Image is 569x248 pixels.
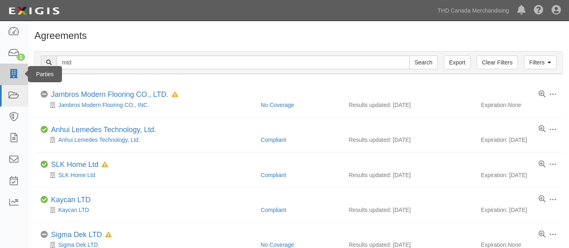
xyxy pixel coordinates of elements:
div: Expiration: [DATE] [481,206,557,214]
div: Anhui Lemedes Technology, Ltd. [40,136,255,144]
a: Compliant [261,172,286,178]
div: Parties [28,66,62,82]
div: Sigma Dek LTD [51,231,112,239]
a: View results summary [539,196,546,203]
div: Results updated: [DATE] [349,171,469,179]
a: View results summary [539,126,546,133]
a: Anhui Lemedes Technology, Ltd. [58,137,140,143]
div: Results updated: [DATE] [349,136,469,144]
input: Search [409,56,438,69]
a: Compliant [261,137,286,143]
a: Sigma Dek LTD [51,231,102,239]
i: In Default since 08/17/2023 [105,232,112,238]
em: None [508,102,521,108]
img: logo-5460c22ac91f19d4615b14bd174203de0afe785f0fc80cf4dbbc73dc1793850b.png [6,4,62,18]
a: View results summary [539,91,546,98]
em: None [508,242,521,248]
div: SLK Home Ltd [40,171,255,179]
i: No Coverage [40,91,48,98]
div: Jambros Modern Flooring CO., LTD. [51,90,178,99]
a: Filters [524,56,556,69]
a: Jambros Modern Flooring CO., INC. [58,102,149,108]
a: THD Canada Merchandising [433,2,513,19]
a: Compliant [261,207,286,213]
div: Expiration: [DATE] [481,136,557,144]
a: View results summary [539,161,546,168]
div: Kaycan LTD [40,206,255,214]
div: Kaycan LTD [51,196,91,205]
div: Expiration: [DATE] [481,171,557,179]
i: Compliant [40,196,48,203]
div: 1 [17,53,25,61]
div: Jambros Modern Flooring CO., INC. [40,101,255,109]
input: Search [57,56,410,69]
h1: Agreements [34,30,563,41]
div: SLK Home Ltd [51,160,108,169]
div: Results updated: [DATE] [349,101,469,109]
a: Export [444,56,471,69]
a: No Coverage [261,242,294,248]
div: Anhui Lemedes Technology, Ltd. [51,126,156,135]
div: Results updated: [DATE] [349,206,469,214]
i: In Default since 09/12/2023 [172,92,178,98]
a: No Coverage [261,102,294,108]
i: Help Center - Complianz [534,6,543,15]
a: Kaycan LTD [51,196,91,204]
a: Sigma Dek LTD [58,242,98,248]
a: Clear Filters [477,56,518,69]
i: In Default since 06/30/2025 [102,162,108,168]
a: SLK Home Ltd [51,160,98,169]
a: Jambros Modern Flooring CO., LTD. [51,90,168,98]
a: View results summary [539,231,546,238]
a: SLK Home Ltd [58,172,95,178]
a: Kaycan LTD [58,207,89,213]
i: Compliant [40,161,48,168]
div: Expiration: [481,101,557,109]
i: No Coverage [40,231,48,238]
i: Compliant [40,126,48,133]
a: Anhui Lemedes Technology, Ltd. [51,126,156,134]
